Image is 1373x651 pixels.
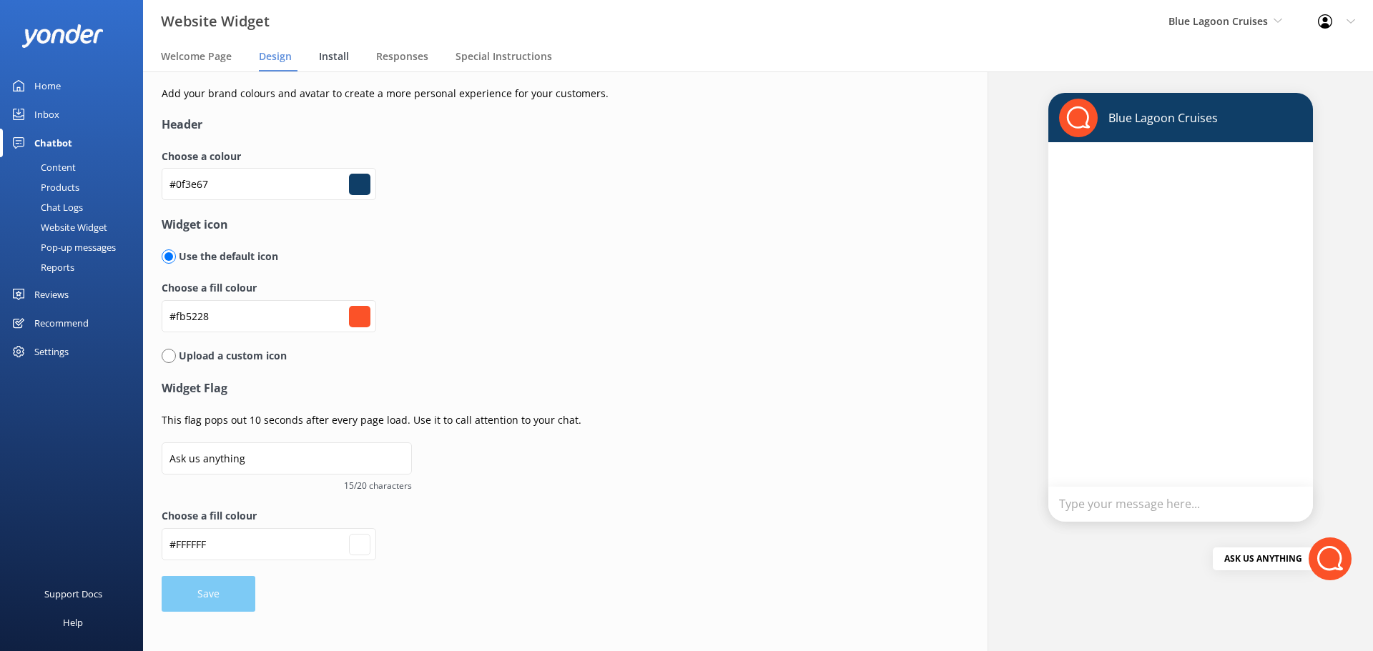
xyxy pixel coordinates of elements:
[1213,547,1314,570] div: Ask us anything
[162,528,376,560] input: #fcfcfcf
[9,197,83,217] div: Chat Logs
[176,249,278,264] p: Use the default icon
[9,237,116,257] div: Pop-up messages
[63,608,83,637] div: Help
[34,280,69,309] div: Reviews
[34,337,69,366] div: Settings
[9,217,143,237] a: Website Widget
[1048,487,1313,522] div: Type your message here...
[162,379,877,398] h4: Widget Flag
[9,177,143,197] a: Products
[9,157,76,177] div: Content
[9,217,107,237] div: Website Widget
[9,237,143,257] a: Pop-up messages
[9,157,143,177] a: Content
[259,49,292,64] span: Design
[162,149,877,164] label: Choose a colour
[176,348,287,364] p: Upload a custom icon
[34,100,59,129] div: Inbox
[9,177,79,197] div: Products
[21,24,104,48] img: yonder-white-logo.png
[162,508,877,524] label: Choose a fill colour
[162,116,877,134] h4: Header
[162,412,877,428] p: This flag pops out 10 seconds after every page load. Use it to call attention to your chat.
[1098,110,1218,126] p: Blue Lagoon Cruises
[162,86,877,101] p: Add your brand colours and avatar to create a more personal experience for your customers.
[44,580,102,608] div: Support Docs
[162,280,877,296] label: Choose a fill colour
[456,49,552,64] span: Special Instructions
[9,257,74,277] div: Reports
[162,216,877,234] h4: Widget icon
[9,257,143,277] a: Reports
[319,49,349,64] span: Install
[162,479,412,492] span: 15/20 characters
[1168,14,1268,28] span: Blue Lagoon Cruises
[34,129,72,157] div: Chatbot
[161,49,232,64] span: Welcome Page
[161,10,270,33] h3: Website Widget
[9,197,143,217] a: Chat Logs
[34,71,61,100] div: Home
[162,442,412,474] input: Chat
[376,49,428,64] span: Responses
[34,309,89,337] div: Recommend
